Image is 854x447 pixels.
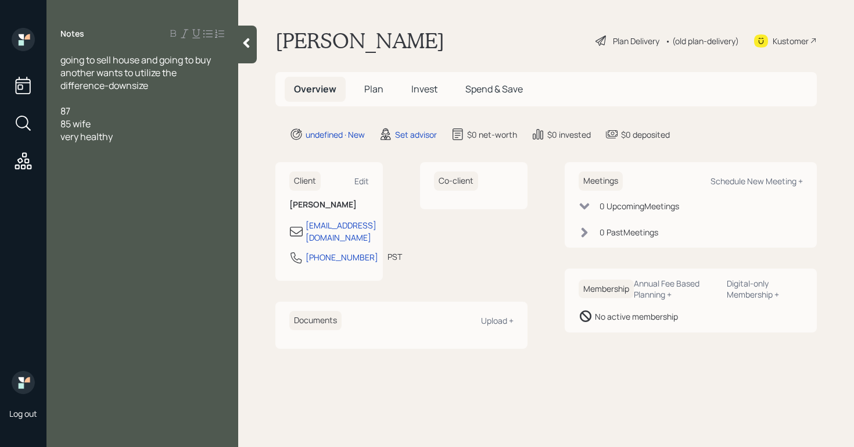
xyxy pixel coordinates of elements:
div: $0 invested [547,128,591,141]
img: retirable_logo.png [12,371,35,394]
div: [EMAIL_ADDRESS][DOMAIN_NAME] [306,219,376,244]
span: Spend & Save [465,83,523,95]
span: going to sell house and going to buy another wants to utilize the difference-downsize [60,53,213,92]
div: Edit [354,176,369,187]
div: 0 Past Meeting s [600,226,658,238]
div: [PHONE_NUMBER] [306,251,378,263]
h6: Documents [289,311,342,330]
h6: [PERSON_NAME] [289,200,369,210]
span: Plan [364,83,383,95]
div: • (old plan-delivery) [665,35,739,47]
span: Invest [411,83,437,95]
div: Schedule New Meeting + [711,176,803,187]
div: Upload + [481,315,514,326]
div: No active membership [595,310,678,323]
div: Annual Fee Based Planning + [634,278,717,300]
div: Kustomer [773,35,809,47]
span: very healthy [60,130,113,143]
h6: Co-client [434,171,478,191]
div: Digital-only Membership + [727,278,803,300]
span: 85 wife [60,117,91,130]
div: Set advisor [395,128,437,141]
h1: [PERSON_NAME] [275,28,444,53]
h6: Client [289,171,321,191]
div: $0 net-worth [467,128,517,141]
h6: Membership [579,280,634,299]
div: undefined · New [306,128,365,141]
div: PST [387,251,402,263]
div: $0 deposited [621,128,670,141]
div: 0 Upcoming Meeting s [600,200,679,212]
h6: Meetings [579,171,623,191]
div: Plan Delivery [613,35,659,47]
label: Notes [60,28,84,40]
span: 87 [60,105,70,117]
div: Log out [9,408,37,419]
span: Overview [294,83,336,95]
